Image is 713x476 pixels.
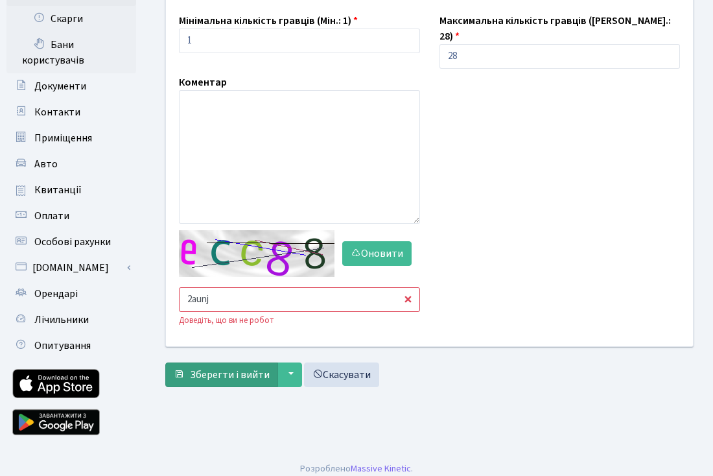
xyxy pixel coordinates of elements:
div: Розроблено . [300,462,413,476]
a: Особові рахунки [6,229,136,255]
button: Оновити [342,241,412,266]
span: Опитування [34,339,91,353]
button: Зберегти і вийти [165,363,278,387]
div: Доведіть, що ви не робот [179,315,420,327]
a: Орендарі [6,281,136,307]
a: Скарги [6,6,136,32]
span: Лічильники [34,313,89,327]
input: Введіть текст із зображення [179,287,420,312]
span: Документи [34,79,86,93]
span: Оплати [34,209,69,223]
a: [DOMAIN_NAME] [6,255,136,281]
label: Коментар [179,75,227,90]
span: Особові рахунки [34,235,111,249]
span: Орендарі [34,287,78,301]
a: Скасувати [304,363,379,387]
a: Контакти [6,99,136,125]
a: Приміщення [6,125,136,151]
label: Максимальна кількість гравців ([PERSON_NAME].: 28) [439,13,681,44]
span: Зберегти і вийти [190,368,270,382]
a: Оплати [6,203,136,229]
a: Massive Kinetic [351,462,411,475]
a: Опитування [6,333,136,359]
span: Приміщення [34,131,92,145]
span: Авто [34,157,58,171]
a: Авто [6,151,136,177]
a: Лічильники [6,307,136,333]
a: Квитанції [6,177,136,203]
img: default [179,230,334,277]
span: Квитанції [34,183,82,197]
a: Документи [6,73,136,99]
label: Мінімальна кількість гравців (Мін.: 1) [179,13,358,29]
span: Контакти [34,105,80,119]
a: Бани користувачів [6,32,136,73]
